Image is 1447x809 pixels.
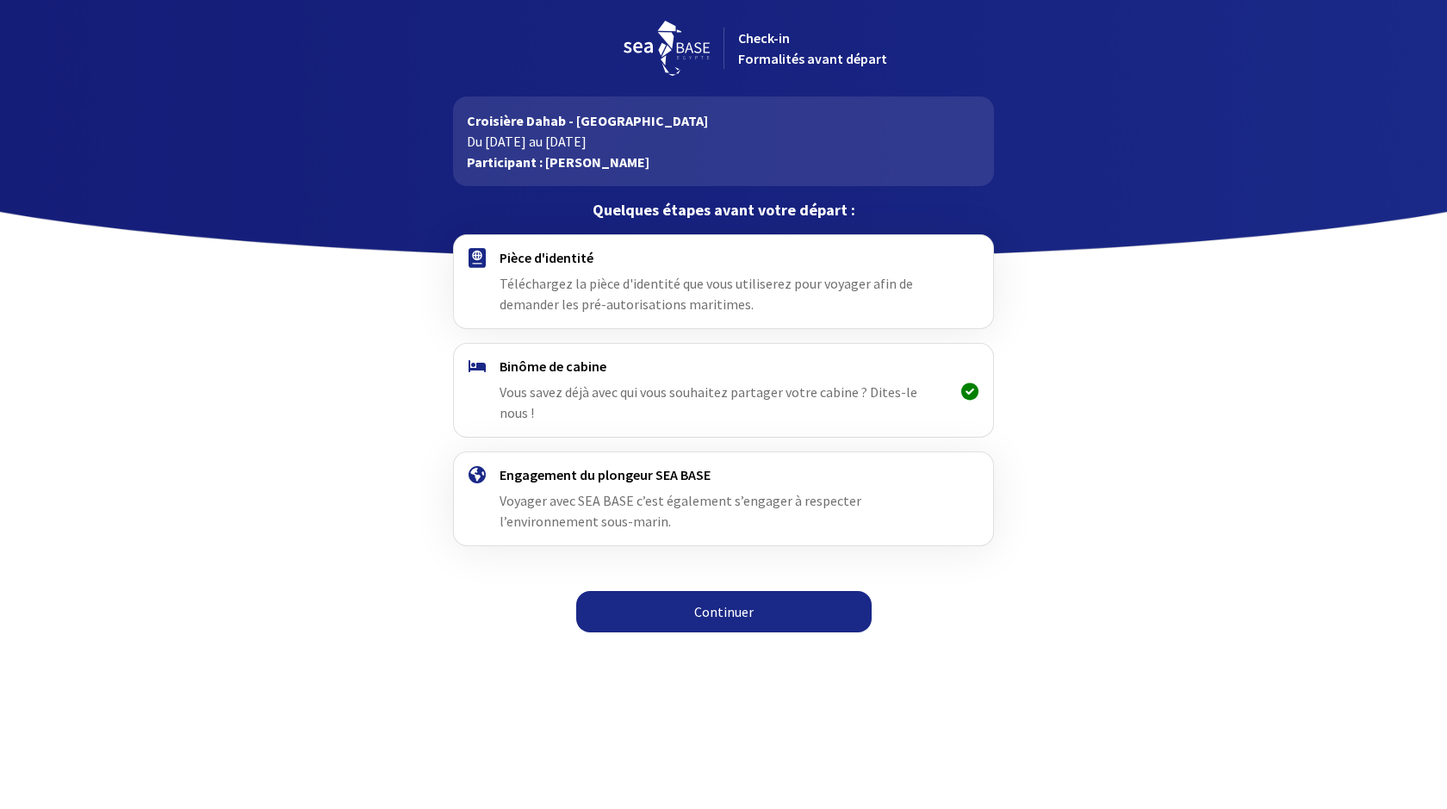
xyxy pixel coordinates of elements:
[500,383,917,421] span: Vous savez déjà avec qui vous souhaitez partager votre cabine ? Dites-le nous !
[469,248,486,268] img: passport.svg
[469,360,486,372] img: binome.svg
[500,358,947,375] h4: Binôme de cabine
[500,466,947,483] h4: Engagement du plongeur SEA BASE
[500,492,861,530] span: Voyager avec SEA BASE c’est également s’engager à respecter l’environnement sous-marin.
[469,466,486,483] img: engagement.svg
[576,591,872,632] a: Continuer
[453,200,993,221] p: Quelques étapes avant votre départ :
[500,275,913,313] span: Téléchargez la pièce d'identité que vous utiliserez pour voyager afin de demander les pré-autoris...
[624,21,710,76] img: logo_seabase.svg
[500,249,947,266] h4: Pièce d'identité
[738,29,887,67] span: Check-in Formalités avant départ
[467,152,979,172] p: Participant : [PERSON_NAME]
[467,131,979,152] p: Du [DATE] au [DATE]
[467,110,979,131] p: Croisière Dahab - [GEOGRAPHIC_DATA]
